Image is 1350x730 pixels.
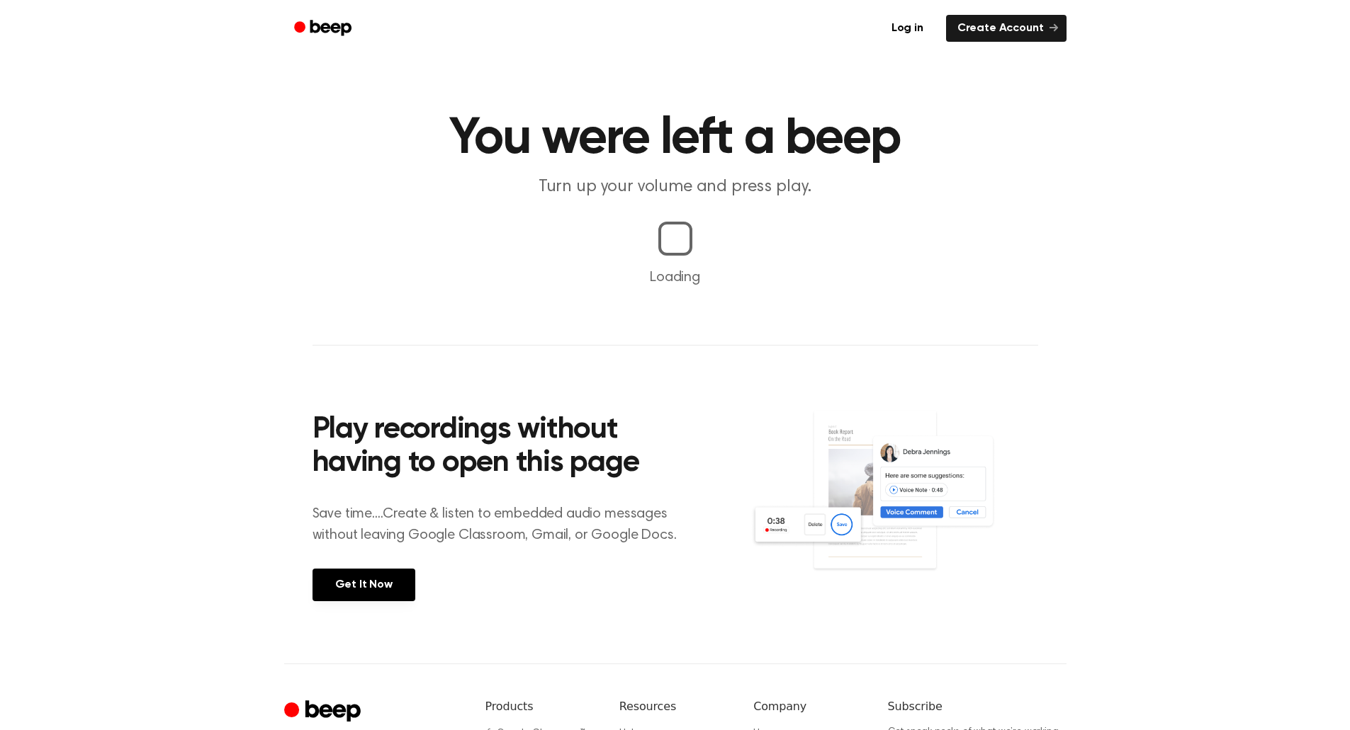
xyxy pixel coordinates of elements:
h6: Subscribe [888,698,1067,715]
p: Turn up your volume and press play. [403,176,947,199]
h6: Resources [619,698,731,715]
a: Create Account [946,15,1067,42]
a: Cruip [284,698,364,726]
h1: You were left a beep [313,113,1038,164]
a: Beep [284,15,364,42]
h6: Products [485,698,597,715]
a: Log in [877,12,938,45]
h2: Play recordings without having to open this page [313,414,694,481]
p: Save time....Create & listen to embedded audio messages without leaving Google Classroom, Gmail, ... [313,503,694,546]
img: Voice Comments on Docs and Recording Widget [750,409,1037,600]
p: Loading [17,267,1333,288]
a: Get It Now [313,569,415,601]
h6: Company [753,698,865,715]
